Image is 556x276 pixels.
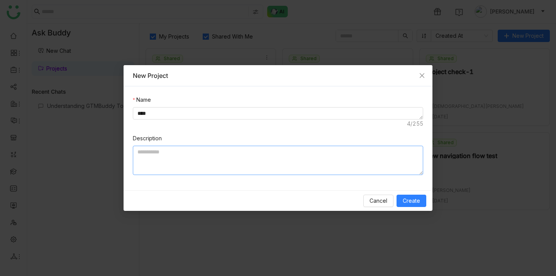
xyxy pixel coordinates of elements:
[412,65,432,86] button: Close
[370,197,387,205] span: Cancel
[363,195,393,207] button: Cancel
[397,195,426,207] button: Create
[133,134,162,143] label: Description
[133,96,151,104] label: Name
[403,197,420,205] span: Create
[133,71,423,80] div: New Project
